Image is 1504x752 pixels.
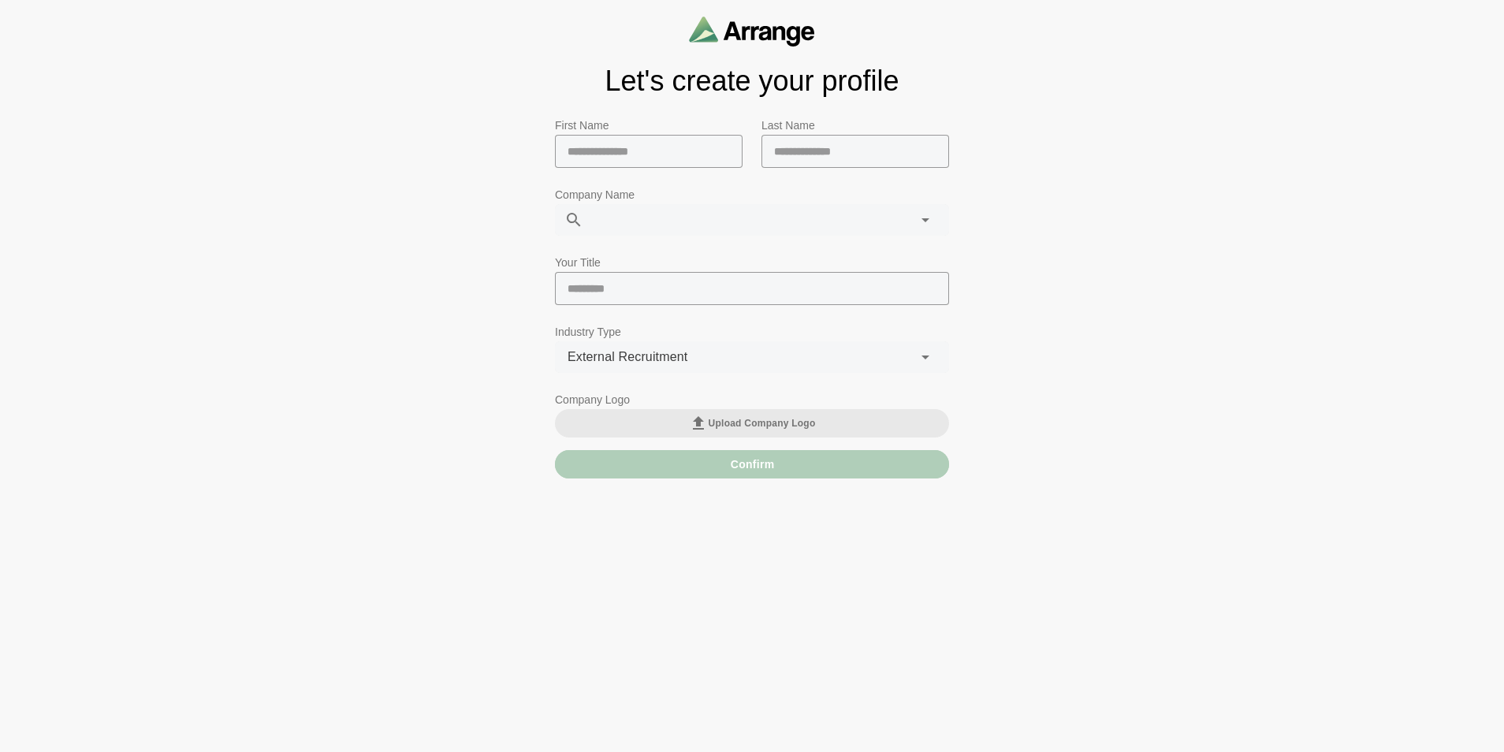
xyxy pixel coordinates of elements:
p: Company Name [555,185,949,204]
span: Upload Company Logo [689,414,816,433]
p: Last Name [761,116,949,135]
span: External Recruitment [568,347,687,367]
p: Your Title [555,253,949,272]
p: First Name [555,116,743,135]
img: arrangeai-name-small-logo.4d2b8aee.svg [689,16,815,47]
p: Company Logo [555,390,949,409]
p: Industry Type [555,322,949,341]
button: Upload Company Logo [555,409,949,437]
h1: Let's create your profile [555,65,949,97]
